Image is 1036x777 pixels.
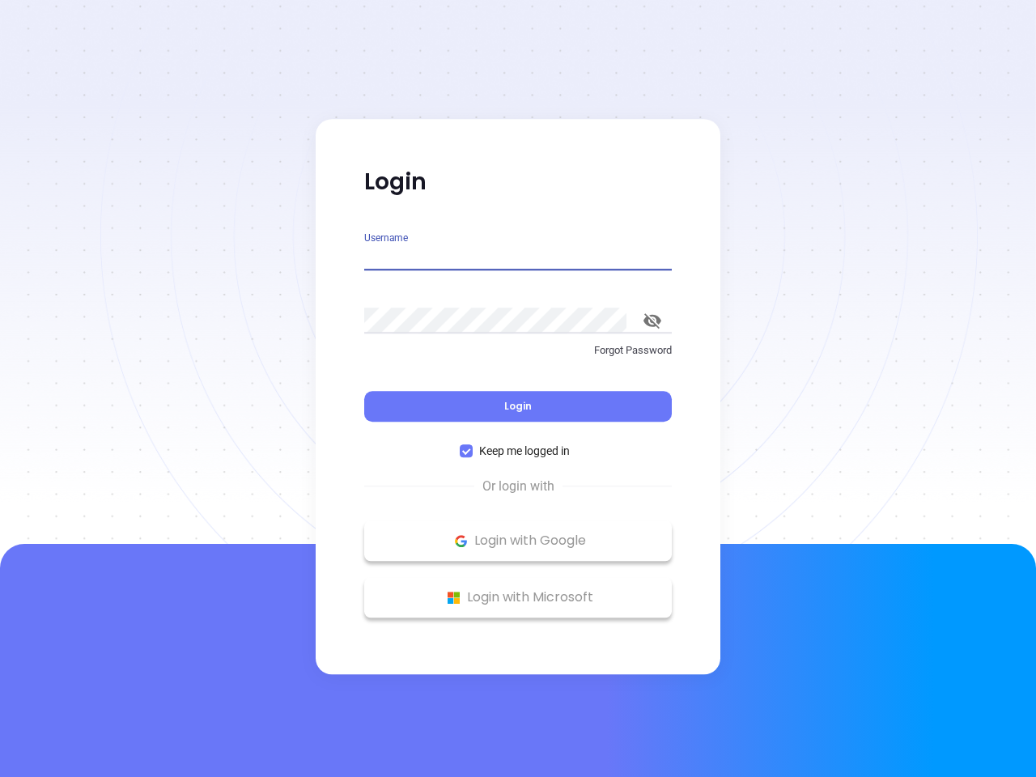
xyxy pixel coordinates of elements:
[364,342,672,359] p: Forgot Password
[633,301,672,340] button: toggle password visibility
[451,531,471,551] img: Google Logo
[364,577,672,618] button: Microsoft Logo Login with Microsoft
[474,477,563,496] span: Or login with
[364,342,672,372] a: Forgot Password
[504,399,532,413] span: Login
[372,529,664,553] p: Login with Google
[372,585,664,609] p: Login with Microsoft
[364,233,408,243] label: Username
[444,588,464,608] img: Microsoft Logo
[364,520,672,561] button: Google Logo Login with Google
[473,442,576,460] span: Keep me logged in
[364,391,672,422] button: Login
[364,168,672,197] p: Login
